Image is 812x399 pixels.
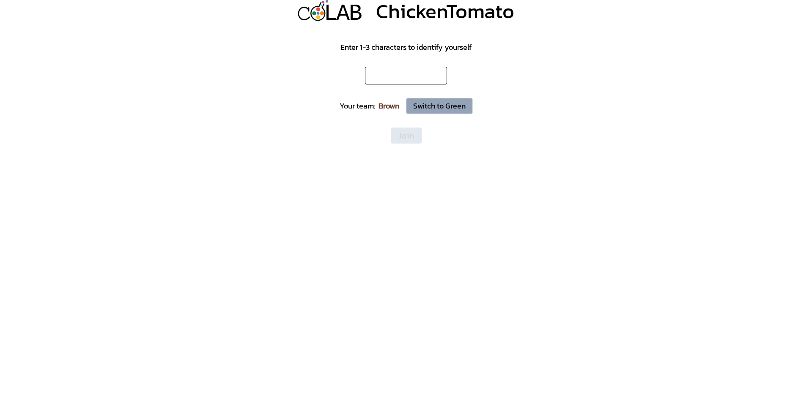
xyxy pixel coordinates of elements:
div: Brown [379,100,399,112]
button: Join [391,128,422,144]
div: ChickenTomato [376,1,514,21]
div: A [336,0,350,28]
div: Enter 1-3 characters to identify yourself [340,41,472,53]
button: Switch to Green [406,98,473,114]
div: Your team: [340,100,375,112]
div: B [349,0,362,28]
div: L [324,0,337,28]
